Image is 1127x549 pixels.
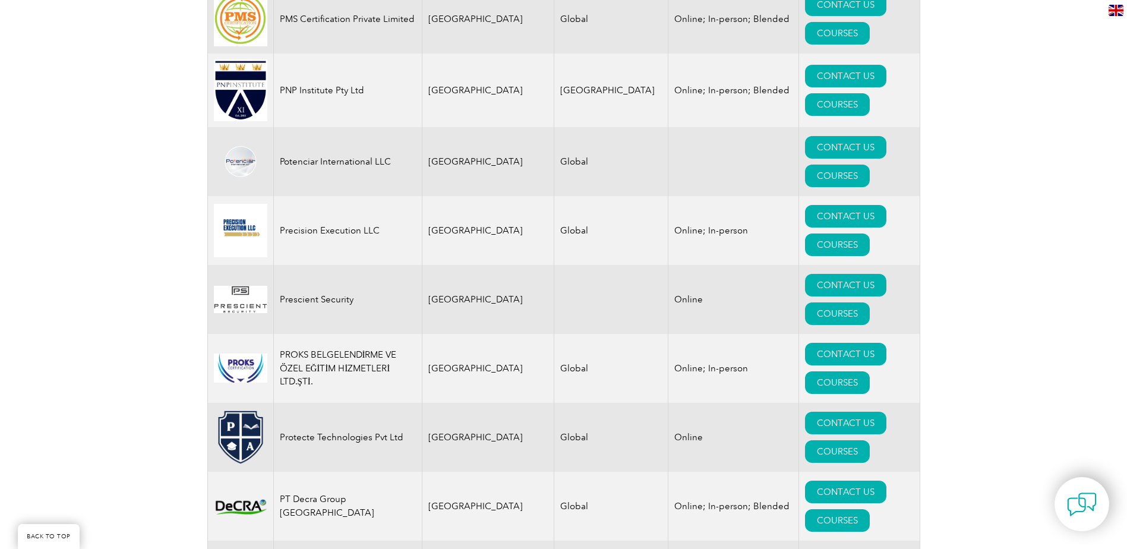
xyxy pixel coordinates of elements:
[805,136,886,159] a: CONTACT US
[214,411,267,464] img: cda1a11f-79ac-ef11-b8e8-000d3acc3d9c-logo.png
[805,93,870,116] a: COURSES
[273,265,422,334] td: Prescient Security
[805,343,886,365] a: CONTACT US
[554,127,668,196] td: Global
[805,22,870,45] a: COURSES
[668,334,799,403] td: Online; In-person
[554,53,668,127] td: [GEOGRAPHIC_DATA]
[668,403,799,472] td: Online
[1109,5,1123,16] img: en
[422,472,554,541] td: [GEOGRAPHIC_DATA]
[805,205,886,228] a: CONTACT US
[273,196,422,265] td: Precision Execution LLC
[554,472,668,541] td: Global
[668,472,799,541] td: Online; In-person; Blended
[422,196,554,265] td: [GEOGRAPHIC_DATA]
[554,196,668,265] td: Global
[1067,490,1097,519] img: contact-chat.png
[214,204,267,257] img: 33be4089-c493-ea11-a812-000d3ae11abd-logo.png
[805,165,870,187] a: COURSES
[422,334,554,403] td: [GEOGRAPHIC_DATA]
[554,334,668,403] td: Global
[805,302,870,325] a: COURSES
[805,371,870,394] a: COURSES
[668,196,799,265] td: Online; In-person
[668,265,799,334] td: Online
[214,146,267,178] img: 114b556d-2181-eb11-a812-0022481522e5-logo.png
[805,440,870,463] a: COURSES
[214,286,267,313] img: 0d9bf4a2-33ae-ec11-983f-002248d39118-logo.png
[805,481,886,503] a: CONTACT US
[18,524,80,549] a: BACK TO TOP
[422,53,554,127] td: [GEOGRAPHIC_DATA]
[273,127,422,196] td: Potenciar International LLC
[554,403,668,472] td: Global
[273,403,422,472] td: Protecte Technologies Pvt Ltd
[805,234,870,256] a: COURSES
[805,412,886,434] a: CONTACT US
[805,65,886,87] a: CONTACT US
[422,403,554,472] td: [GEOGRAPHIC_DATA]
[273,472,422,541] td: PT Decra Group [GEOGRAPHIC_DATA]
[422,127,554,196] td: [GEOGRAPHIC_DATA]
[422,265,554,334] td: [GEOGRAPHIC_DATA]
[805,509,870,532] a: COURSES
[214,354,267,383] img: 7fe69a6b-c8e3-ea11-a813-000d3a79722d-logo.jpg
[273,334,422,403] td: PROKS BELGELENDİRME VE ÖZEL EĞİTİM HİZMETLERİ LTD.ŞTİ.
[214,59,267,121] img: ea24547b-a6e0-e911-a812-000d3a795b83-logo.jpg
[273,53,422,127] td: PNP Institute Pty Ltd
[668,53,799,127] td: Online; In-person; Blended
[214,497,267,515] img: dcca696d-bf61-ee11-8def-000d3ae1a86f-logo.png
[805,274,886,296] a: CONTACT US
